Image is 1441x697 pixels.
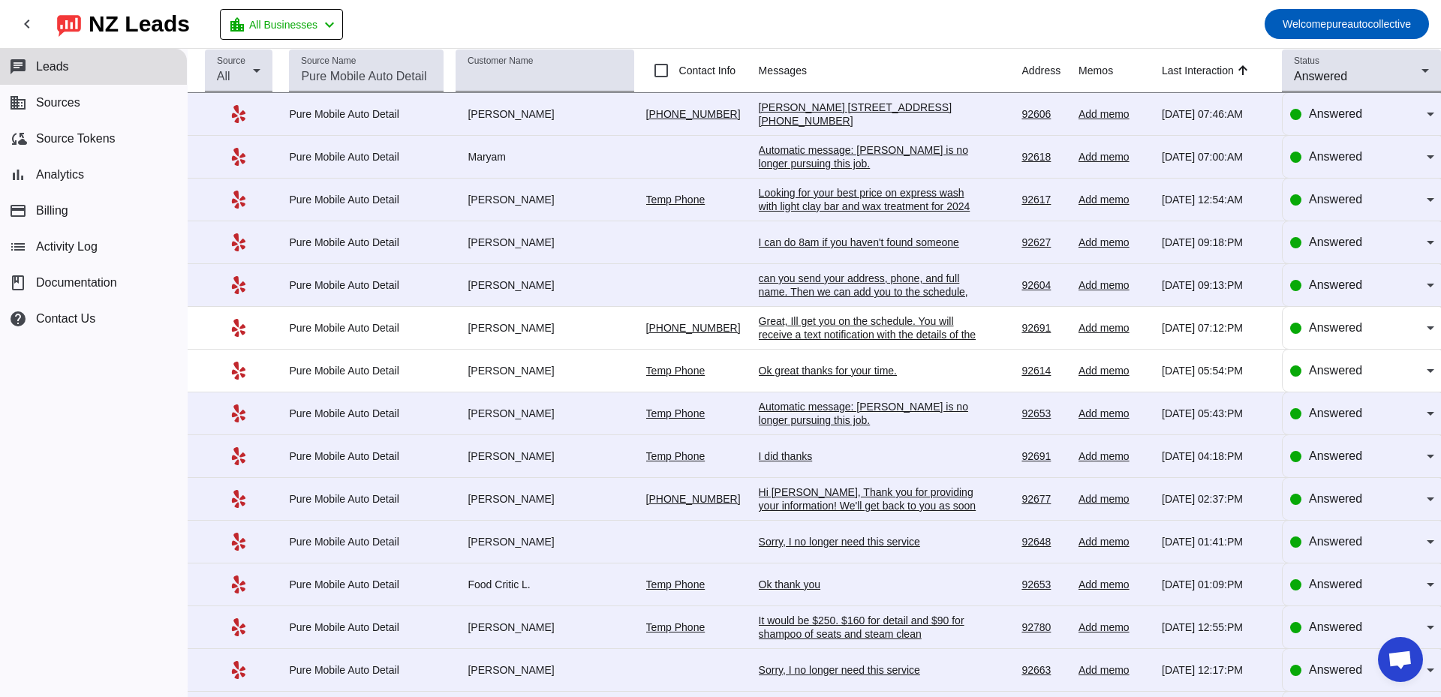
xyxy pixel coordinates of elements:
[456,578,633,591] div: Food Critic L.
[1283,14,1411,35] span: pureautocollective
[249,14,317,35] span: All Businesses
[9,274,27,292] span: book
[1078,578,1150,591] div: Add memo
[759,101,984,128] div: [PERSON_NAME] [STREET_ADDRESS] [PHONE_NUMBER]
[1162,620,1270,634] div: [DATE] 12:55:PM
[36,312,95,326] span: Contact Us
[1265,9,1429,39] button: Welcomepureautocollective
[676,63,736,78] label: Contact Info
[289,193,444,206] div: Pure Mobile Auto Detail
[456,278,633,292] div: [PERSON_NAME]
[57,11,81,37] img: logo
[1021,449,1066,463] div: 92691
[1021,663,1066,677] div: 92663
[228,16,246,34] mat-icon: location_city
[36,132,116,146] span: Source Tokens
[1162,535,1270,548] div: [DATE] 01:41:PM
[36,168,84,182] span: Analytics
[1162,449,1270,463] div: [DATE] 04:18:PM
[1378,637,1423,682] div: Open chat
[456,107,633,121] div: [PERSON_NAME]
[1162,578,1270,591] div: [DATE] 01:09:PM
[1309,449,1362,462] span: Answered
[759,236,984,249] div: I can do 8am if you haven't found someone
[1021,492,1066,506] div: 92677
[1162,150,1270,164] div: [DATE] 07:00:AM
[1021,49,1078,93] th: Address
[1078,663,1150,677] div: Add memo
[1162,193,1270,206] div: [DATE] 12:54:AM
[1162,236,1270,249] div: [DATE] 09:18:PM
[9,58,27,76] mat-icon: chat
[301,56,356,66] mat-label: Source Name
[9,130,27,148] mat-icon: cloud_sync
[646,450,705,462] a: Temp Phone
[230,404,248,422] mat-icon: Yelp
[89,14,190,35] div: NZ Leads
[320,16,338,34] mat-icon: chevron_left
[289,535,444,548] div: Pure Mobile Auto Detail
[289,364,444,377] div: Pure Mobile Auto Detail
[1162,663,1270,677] div: [DATE] 12:17:PM
[456,407,633,420] div: [PERSON_NAME]
[289,620,444,634] div: Pure Mobile Auto Detail
[1162,407,1270,420] div: [DATE] 05:43:PM
[759,400,984,427] div: Automatic message: [PERSON_NAME] is no longer pursuing this job.
[759,272,984,312] div: can you send your address, phone, and full name. Then we can add you to the schedule, Thank You!
[759,578,984,591] div: Ok thank you
[1021,321,1066,335] div: 92691
[1162,492,1270,506] div: [DATE] 02:37:PM
[1294,56,1319,66] mat-label: Status
[759,535,984,548] div: Sorry, I no longer need this service
[646,578,705,590] a: Temp Phone
[1078,49,1162,93] th: Memos
[1309,107,1362,120] span: Answered
[36,204,68,218] span: Billing
[1078,150,1150,164] div: Add memo
[456,449,633,463] div: [PERSON_NAME]
[1309,492,1362,505] span: Answered
[230,233,248,251] mat-icon: Yelp
[289,407,444,420] div: Pure Mobile Auto Detail
[1078,107,1150,121] div: Add memo
[1021,535,1066,548] div: 92648
[230,191,248,209] mat-icon: Yelp
[1283,18,1326,30] span: Welcome
[1162,278,1270,292] div: [DATE] 09:13:PM
[456,663,633,677] div: [PERSON_NAME]
[1078,620,1150,634] div: Add memo
[1309,578,1362,590] span: Answered
[1294,70,1347,83] span: Answered
[456,236,633,249] div: [PERSON_NAME]
[36,240,98,254] span: Activity Log
[1309,620,1362,633] span: Answered
[456,321,633,335] div: [PERSON_NAME]
[1309,364,1362,377] span: Answered
[18,15,36,33] mat-icon: chevron_left
[1162,63,1234,78] div: Last Interaction
[230,490,248,508] mat-icon: Yelp
[1078,364,1150,377] div: Add memo
[1078,449,1150,463] div: Add memo
[230,618,248,636] mat-icon: Yelp
[456,150,633,164] div: Maryam
[759,449,984,463] div: I did thanks
[9,238,27,256] mat-icon: list
[230,319,248,337] mat-icon: Yelp
[1021,278,1066,292] div: 92604
[456,364,633,377] div: [PERSON_NAME]
[36,96,80,110] span: Sources
[1309,535,1362,548] span: Answered
[289,663,444,677] div: Pure Mobile Auto Detail
[646,194,705,206] a: Temp Phone
[646,365,705,377] a: Temp Phone
[217,70,230,83] span: All
[1078,407,1150,420] div: Add memo
[1021,578,1066,591] div: 92653
[1309,407,1362,419] span: Answered
[289,236,444,249] div: Pure Mobile Auto Detail
[759,364,984,377] div: Ok great thanks for your time.
[1309,278,1362,291] span: Answered
[646,322,741,334] a: [PHONE_NUMBER]
[1309,193,1362,206] span: Answered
